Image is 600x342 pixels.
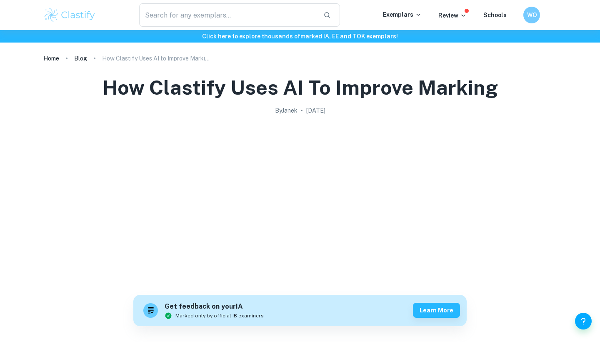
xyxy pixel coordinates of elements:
[383,10,422,19] p: Exemplars
[43,7,96,23] img: Clastify logo
[133,118,467,285] img: How Clastify Uses AI to Improve Marking cover image
[301,106,303,115] p: •
[175,312,264,319] span: Marked only by official IB examiners
[139,3,317,27] input: Search for any exemplars...
[165,302,264,312] h6: Get feedback on your IA
[575,313,592,329] button: Help and Feedback
[2,32,598,41] h6: Click here to explore thousands of marked IA, EE and TOK exemplars !
[43,53,59,64] a: Home
[102,74,498,101] h1: How Clastify Uses AI to Improve Marking
[527,10,537,20] h6: WO
[438,11,467,20] p: Review
[133,295,467,326] a: Get feedback on yourIAMarked only by official IB examinersLearn more
[74,53,87,64] a: Blog
[483,12,507,18] a: Schools
[102,54,210,63] p: How Clastify Uses AI to Improve Marking
[306,106,325,115] h2: [DATE]
[413,303,460,318] button: Learn more
[523,7,540,23] button: WO
[275,106,297,115] h2: By Janek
